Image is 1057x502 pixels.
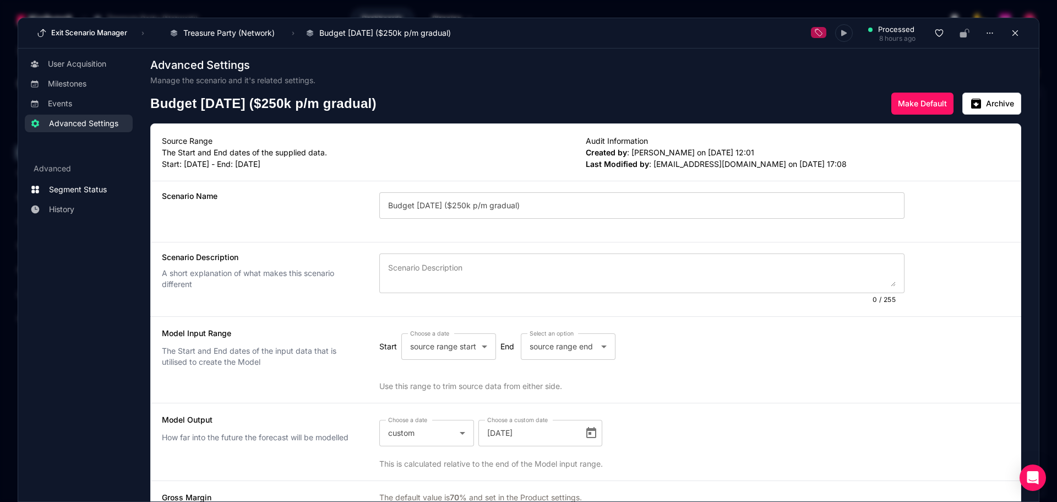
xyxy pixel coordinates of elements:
[162,328,231,339] h3: Model Input Range
[150,75,1021,86] h3: Manage the scenario and it's related settings.
[162,147,586,158] p: The Start and End dates of the supplied data.
[379,372,1010,392] div: Use this range to trim source data from either side.
[500,341,514,352] span: End
[49,118,118,129] span: Advanced Settings
[48,58,106,69] span: User Acquisition
[580,422,602,444] button: Open calendar
[379,458,1010,469] div: This is calculated relative to the end of the Model input range.
[162,414,213,425] h3: Model Output
[162,253,238,261] h3: Scenario Description
[1020,465,1046,491] div: Open Intercom Messenger
[48,78,86,89] span: Milestones
[162,158,586,170] p: Start: [DATE] - End: [DATE]
[162,135,586,147] h4: Source Range
[25,75,133,93] a: Milestones
[873,293,896,305] mat-hint: 0 / 255
[379,341,401,352] span: Start
[162,432,357,443] h3: How far into the future the forecast will be modelled
[139,29,146,37] span: ›
[410,342,476,351] span: source range start
[530,342,593,351] span: source range end
[969,97,983,110] mat-icon: archive
[450,493,459,502] strong: 70
[25,55,133,73] a: User Acquisition
[410,330,449,337] mat-label: Choose a date
[586,135,1010,147] h4: Audit Information
[586,147,1010,158] p: : [PERSON_NAME] on [DATE] 12:01
[586,148,627,157] strong: Created by
[25,115,133,132] a: Advanced Settings
[290,29,297,37] span: ›
[34,24,130,42] button: Exit Scenario Manager
[183,28,275,39] span: Treasure Party (Network)
[48,98,72,109] span: Events
[162,192,217,200] h3: Scenario Name
[25,163,133,179] h3: Advanced
[868,35,916,42] div: 8 hours ago
[25,201,133,218] a: History
[49,204,74,215] span: History
[388,428,415,438] span: custom
[25,181,133,198] a: Segment Status
[162,346,357,368] h3: The Start and End dates of the input data that is utilised to create the Model
[586,159,649,169] strong: Last Modified by
[25,95,133,112] a: Events
[150,60,250,71] span: Advanced Settings
[487,416,548,423] mat-label: Choose a custom date
[487,427,578,440] input: Choose a date
[300,24,462,42] button: Budget [DATE] ($250k p/m gradual)
[49,184,107,195] span: Segment Status
[388,263,462,272] mat-label: Scenario Description
[319,28,451,39] span: Budget [DATE] ($250k p/m gradual)
[891,93,954,115] button: Make Default
[150,97,377,110] span: Budget [DATE] ($250k p/m gradual)
[586,158,1010,170] p: : [EMAIL_ADDRESS][DOMAIN_NAME] on [DATE] 17:08
[162,268,357,290] h3: A short explanation of what makes this scenario different
[962,93,1021,115] button: Archive
[164,24,286,42] button: Treasure Party (Network)
[530,330,574,337] mat-label: Select an option
[878,24,914,35] span: processed
[388,416,427,423] mat-label: Choose a date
